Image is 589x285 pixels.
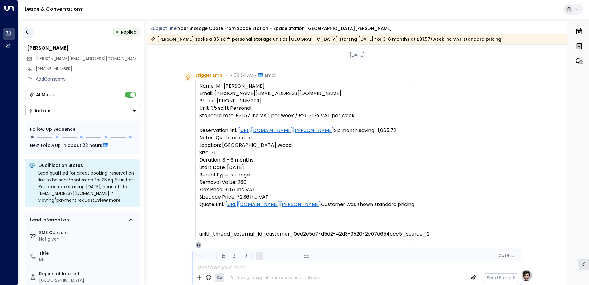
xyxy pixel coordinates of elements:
[178,25,392,32] div: Your storage quote from Space Station - Space Station [GEOGRAPHIC_DATA][PERSON_NAME]
[505,254,506,258] span: |
[62,142,102,149] span: In about 23 hours
[498,254,513,258] span: Cc Bcc
[150,25,177,31] span: Subject Line:
[39,277,137,283] div: [GEOGRAPHIC_DATA]
[255,72,257,78] span: •
[39,257,137,263] div: Mr
[194,252,202,260] button: Undo
[97,197,121,204] span: View more
[39,271,137,277] label: Region of Interest
[496,253,516,259] button: Cc|Bcc
[199,82,407,238] pre: Name: Mr [PERSON_NAME] Email: [PERSON_NAME][EMAIL_ADDRESS][DOMAIN_NAME] Phone: [PHONE_NUMBER] Uni...
[520,269,533,282] img: profile-logo.png
[121,29,136,35] span: Replied
[39,236,137,242] div: Not given
[36,92,54,98] div: AI Mode
[38,170,136,204] div: Lead qualified for direct booking: reservation link to be sent/confirmed for 35 sq ft unit at £qu...
[27,44,140,52] div: [PERSON_NAME]
[116,27,119,38] div: •
[36,76,140,82] div: AddCompany
[39,229,137,236] label: SMS Consent
[265,72,276,78] span: Email
[150,36,501,42] div: [PERSON_NAME] seeks a 35 sq ft personal storage unit at [GEOGRAPHIC_DATA] starting [DATE] for 3-6...
[226,72,228,78] span: •
[35,56,140,62] span: [PERSON_NAME][EMAIL_ADDRESS][DOMAIN_NAME]
[238,127,334,134] a: [URL][DOMAIN_NAME][PERSON_NAME]
[39,250,137,257] label: Title
[347,51,367,60] div: [DATE]
[231,72,232,78] span: •
[234,72,254,78] span: 06:34 AM
[225,201,321,208] a: [URL][DOMAIN_NAME][PERSON_NAME]
[195,242,201,248] div: O
[35,56,140,62] span: robert.robinson225@gmail.com
[30,126,135,133] div: Follow Up Sequence
[25,6,83,13] a: Leads & Conversations
[28,217,69,223] div: Lead Information
[205,252,213,260] button: Redo
[25,105,140,116] div: Button group with a nested menu
[38,162,136,168] p: Qualification Status
[25,105,140,116] button: Actions
[30,142,135,149] div: Next Follow Up:
[195,72,225,78] span: Trigger Email
[29,108,51,114] div: Actions
[230,275,320,280] div: The agent signature is added automatically
[36,66,140,72] div: [PHONE_NUMBER]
